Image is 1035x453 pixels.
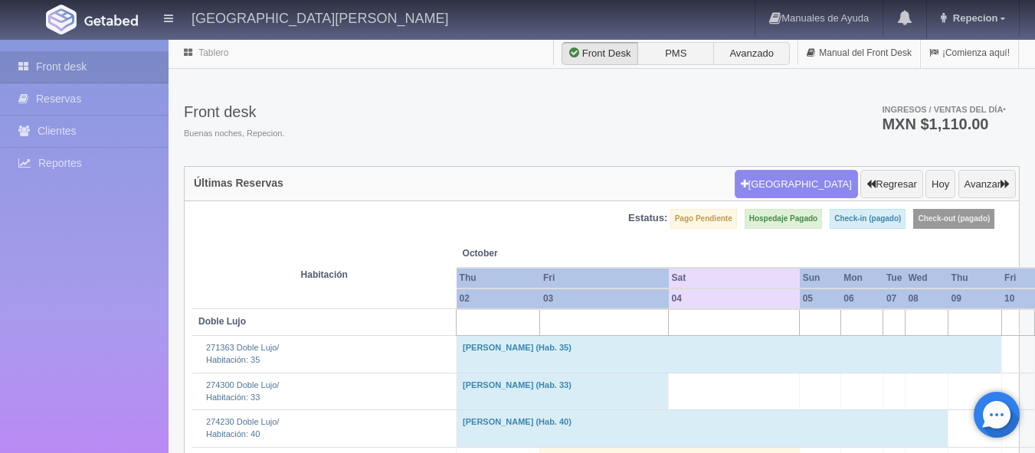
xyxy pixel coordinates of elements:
[800,268,841,288] th: Sun
[628,211,667,226] label: Estatus:
[949,12,998,24] span: Repecion
[637,42,714,65] label: PMS
[184,103,284,120] h3: Front desk
[669,268,800,288] th: Sat
[457,288,540,309] th: 02
[540,268,669,288] th: Fri
[1001,288,1035,309] th: 10
[562,42,638,65] label: Front Desk
[948,288,1002,309] th: 09
[206,380,279,402] a: 274300 Doble Lujo/Habitación: 33
[670,209,737,229] label: Pago Pendiente
[800,288,841,309] th: 05
[206,343,279,364] a: 271363 Doble Lujo/Habitación: 35
[457,268,540,288] th: Thu
[921,38,1018,68] a: ¡Comienza aquí!
[840,288,883,309] th: 06
[463,247,663,260] span: October
[905,268,948,288] th: Wed
[198,47,228,58] a: Tablero
[958,170,1016,199] button: Avanzar
[192,8,448,27] h4: [GEOGRAPHIC_DATA][PERSON_NAME]
[883,288,905,309] th: 07
[198,316,246,327] b: Doble Lujo
[301,269,348,280] strong: Habitación
[206,417,279,438] a: 274230 Doble Lujo/Habitación: 40
[457,336,1002,373] td: [PERSON_NAME] (Hab. 35)
[925,170,955,199] button: Hoy
[913,209,994,229] label: Check-out (pagado)
[830,209,906,229] label: Check-in (pagado)
[540,288,669,309] th: 03
[84,15,138,26] img: Getabed
[46,5,77,34] img: Getabed
[735,170,858,199] button: [GEOGRAPHIC_DATA]
[905,288,948,309] th: 08
[882,105,1006,114] span: Ingresos / Ventas del día
[840,268,883,288] th: Mon
[194,178,283,189] h4: Últimas Reservas
[882,116,1006,132] h3: MXN $1,110.00
[745,209,822,229] label: Hospedaje Pagado
[883,268,905,288] th: Tue
[457,373,669,409] td: [PERSON_NAME] (Hab. 33)
[184,128,284,140] span: Buenas noches, Repecion.
[948,268,1002,288] th: Thu
[669,288,800,309] th: 04
[860,170,922,199] button: Regresar
[713,42,790,65] label: Avanzado
[1001,268,1035,288] th: Fri
[457,410,948,447] td: [PERSON_NAME] (Hab. 40)
[798,38,920,68] a: Manual del Front Desk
